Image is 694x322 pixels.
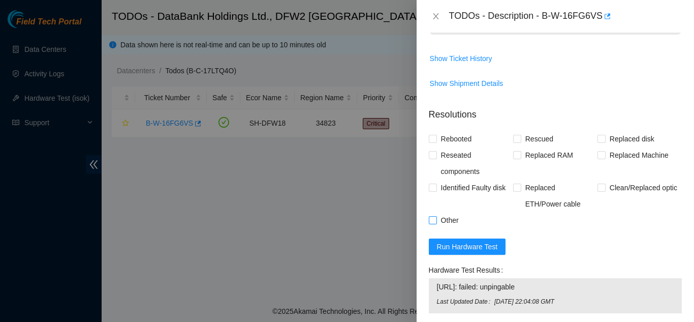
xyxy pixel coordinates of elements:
span: Reseated components [437,147,513,180]
span: Replaced Machine [606,147,673,163]
div: TODOs - Description - B-W-16FG6VS [449,8,682,24]
span: Run Hardware Test [437,241,498,252]
span: Replaced disk [606,131,658,147]
span: Show Shipment Details [430,78,503,89]
span: Replaced RAM [521,147,577,163]
span: close [432,12,440,20]
span: Show Ticket History [430,53,492,64]
button: Show Ticket History [429,50,493,67]
button: Close [429,12,443,21]
label: Hardware Test Results [429,262,507,278]
span: Other [437,212,463,228]
span: [DATE] 22:04:08 GMT [494,297,674,307]
button: Run Hardware Test [429,239,506,255]
span: Rescued [521,131,557,147]
span: [URL]: failed: unpingable [437,281,674,292]
p: Resolutions [429,100,682,122]
span: Last Updated Date [437,297,494,307]
span: Replaced ETH/Power cable [521,180,597,212]
span: Rebooted [437,131,476,147]
span: Clean/Replaced optic [606,180,681,196]
button: Show Shipment Details [429,75,504,92]
span: Identified Faulty disk [437,180,510,196]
